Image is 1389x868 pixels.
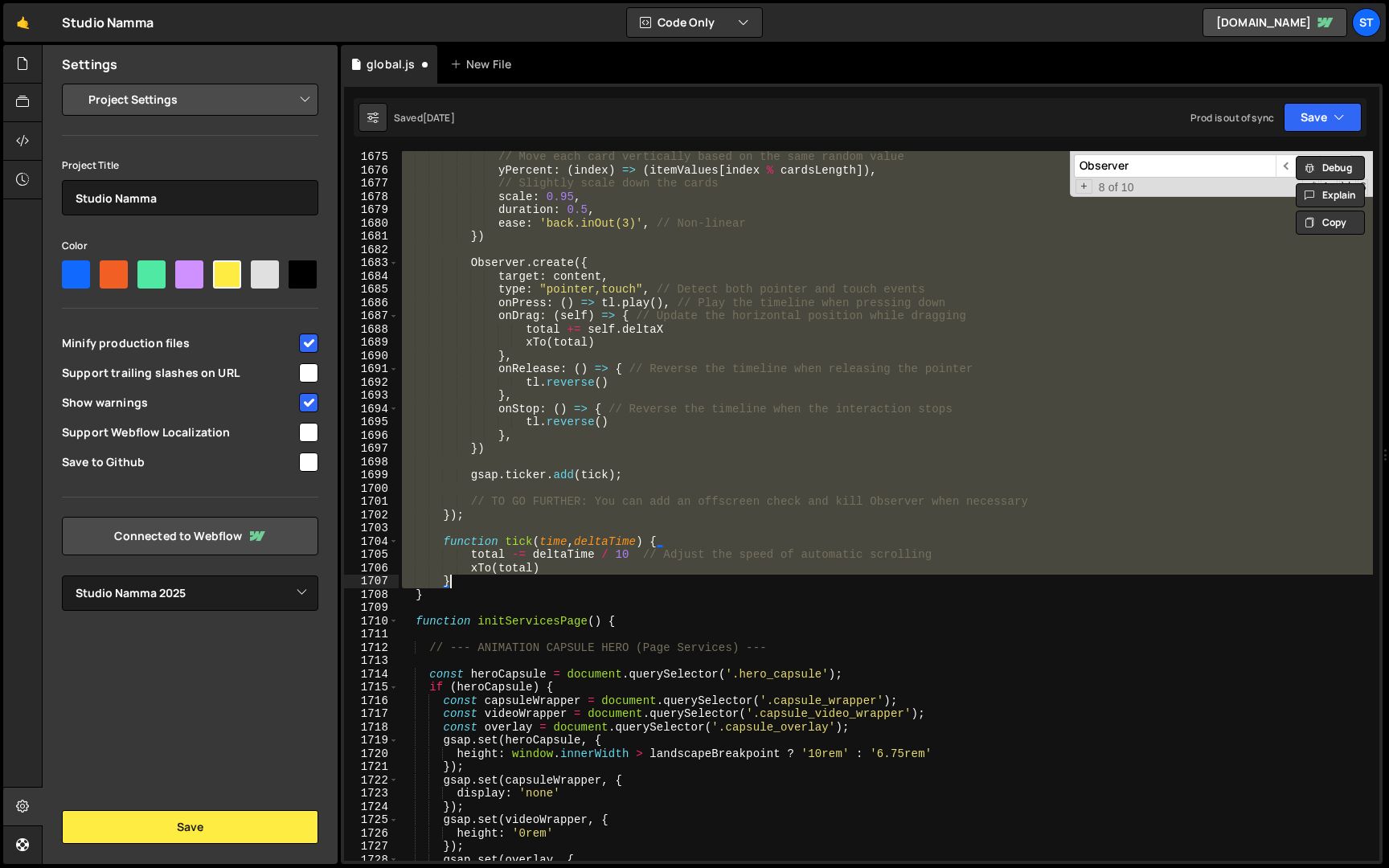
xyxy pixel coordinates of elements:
span: Toggle Replace mode [1076,179,1092,194]
div: 1710 [344,615,399,628]
h2: Settings [62,55,117,73]
div: 1721 [344,760,399,774]
div: 1680 [344,217,399,231]
span: Support Webflow Localization [62,424,297,440]
div: 1691 [344,362,399,376]
a: [DOMAIN_NAME] [1203,8,1347,37]
span: Support trailing slashes on URL [62,365,297,381]
div: 1726 [344,827,399,841]
a: 🤙 [3,3,43,42]
div: 1719 [344,734,399,747]
div: 1716 [344,694,399,708]
div: 1715 [344,681,399,694]
div: 1675 [344,150,399,164]
div: 1678 [344,190,399,204]
button: Debug [1296,156,1365,180]
div: 1694 [344,403,399,416]
div: 1712 [344,641,399,655]
div: 1688 [344,323,399,337]
div: 1713 [344,654,399,668]
div: 1689 [344,336,399,350]
div: 1722 [344,774,399,788]
div: 1679 [344,203,399,217]
div: 1683 [344,256,399,270]
span: Show warnings [62,395,297,411]
div: 1701 [344,495,399,509]
div: 1718 [344,721,399,735]
div: New File [450,56,518,72]
input: Project name [62,180,318,215]
a: Connected to Webflow [62,517,318,555]
button: Code Only [627,8,762,37]
div: 1727 [344,840,399,854]
div: 1681 [344,230,399,244]
a: St [1352,8,1381,37]
button: Copy [1296,211,1365,235]
div: 1682 [344,244,399,257]
div: 1700 [344,482,399,496]
div: [DATE] [423,111,455,125]
div: 1703 [344,522,399,535]
div: Prod is out of sync [1190,111,1274,125]
div: 1723 [344,787,399,800]
button: Explain [1296,183,1365,207]
div: 1705 [344,548,399,562]
span: ​ [1276,154,1298,178]
label: Project Title [62,158,119,174]
div: 1698 [344,456,399,469]
div: 1706 [344,562,399,575]
div: 1714 [344,668,399,682]
div: Saved [394,111,455,125]
div: 1685 [344,283,399,297]
div: 1704 [344,535,399,549]
div: 1686 [344,297,399,310]
div: 1724 [344,800,399,814]
div: 1708 [344,588,399,602]
div: 1699 [344,469,399,482]
div: 1693 [344,389,399,403]
div: 1720 [344,747,399,761]
div: 1692 [344,376,399,390]
div: 1711 [344,628,399,641]
div: 1676 [344,164,399,178]
button: Save [62,810,318,844]
span: Minify production files [62,335,297,351]
div: 1687 [344,309,399,323]
div: 1690 [344,350,399,363]
div: 1677 [344,177,399,190]
div: global.js [367,56,415,72]
div: 1696 [344,429,399,443]
div: 1717 [344,707,399,721]
div: 1697 [344,442,399,456]
div: 1695 [344,416,399,429]
button: Save [1284,103,1362,132]
div: 1709 [344,601,399,615]
input: Search for [1074,154,1276,178]
div: 1725 [344,813,399,827]
div: 1728 [344,854,399,867]
label: Color [62,238,88,254]
div: Studio Namma [62,13,154,32]
div: 1707 [344,575,399,588]
span: Save to Github [62,454,297,470]
div: 1702 [344,509,399,522]
div: 1684 [344,270,399,284]
span: 8 of 10 [1092,181,1141,194]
